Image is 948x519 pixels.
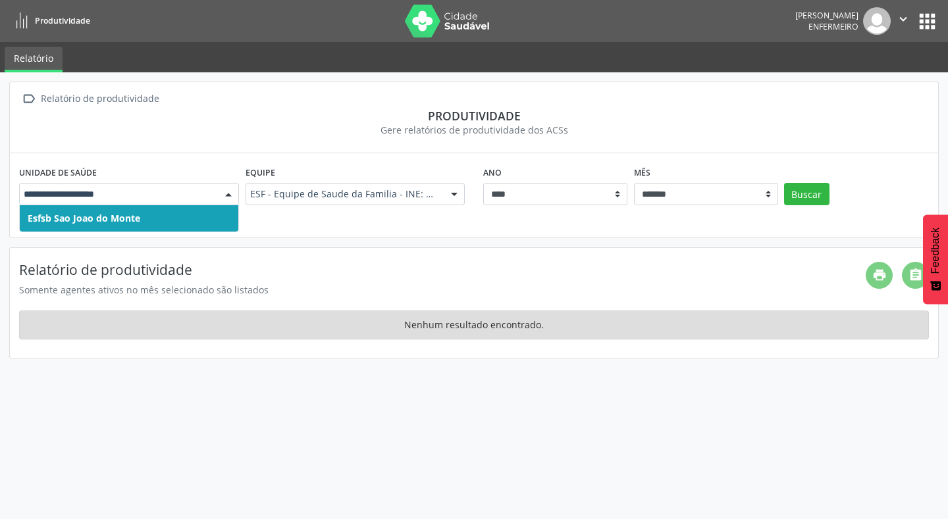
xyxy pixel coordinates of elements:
i:  [896,12,910,26]
button: Feedback - Mostrar pesquisa [923,214,948,304]
a:  Relatório de produtividade [19,89,161,109]
div: Somente agentes ativos no mês selecionado são listados [19,283,866,297]
span: ESF - Equipe de Saude da Familia - INE: 0000195545 [250,187,438,201]
span: Esfsb Sao Joao do Monte [28,212,140,224]
div: Relatório de produtividade [38,89,161,109]
button: Buscar [784,183,829,205]
div: Nenhum resultado encontrado. [19,310,929,339]
img: img [863,7,891,35]
label: Unidade de saúde [19,162,97,183]
label: Ano [483,162,502,183]
div: Gere relatórios de produtividade dos ACSs [19,123,929,137]
div: [PERSON_NAME] [795,10,858,21]
a: Produtividade [9,10,90,32]
a: Relatório [5,47,63,72]
button:  [891,7,916,35]
span: Enfermeiro [808,21,858,32]
span: Produtividade [35,15,90,26]
label: Mês [634,162,650,183]
span: Feedback [930,228,941,274]
i:  [19,89,38,109]
button: apps [916,10,939,33]
div: Produtividade [19,109,929,123]
label: Equipe [246,162,275,183]
h4: Relatório de produtividade [19,262,866,278]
